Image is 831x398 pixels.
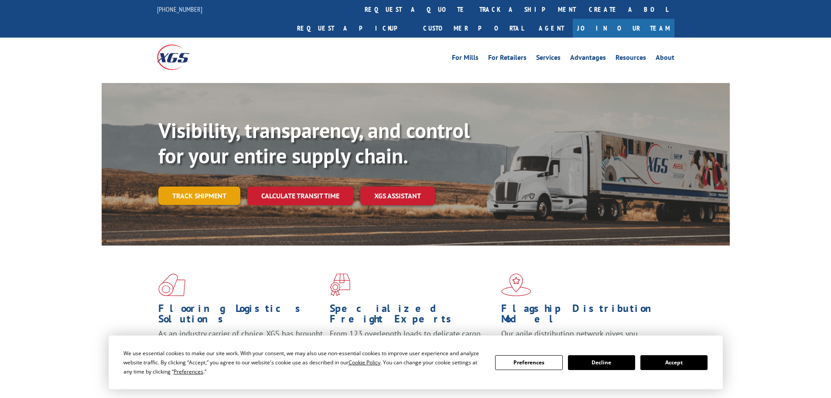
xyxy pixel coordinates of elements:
[291,19,417,38] a: Request a pickup
[330,329,495,367] p: From 123 overlength loads to delicate cargo, our experienced staff knows the best way to move you...
[417,19,530,38] a: Customer Portal
[573,19,674,38] a: Join Our Team
[452,54,479,64] a: For Mills
[656,54,674,64] a: About
[157,5,202,14] a: [PHONE_NUMBER]
[536,54,561,64] a: Services
[158,187,240,205] a: Track shipment
[349,359,380,366] span: Cookie Policy
[123,349,485,376] div: We use essential cookies to make our site work. With your consent, we may also use non-essential ...
[568,355,635,370] button: Decline
[570,54,606,64] a: Advantages
[109,336,723,389] div: Cookie Consent Prompt
[501,273,531,296] img: xgs-icon-flagship-distribution-model-red
[330,273,350,296] img: xgs-icon-focused-on-flooring-red
[501,329,662,349] span: Our agile distribution network gives you nationwide inventory management on demand.
[158,303,323,329] h1: Flooring Logistics Solutions
[158,329,323,360] span: As an industry carrier of choice, XGS has brought innovation and dedication to flooring logistics...
[360,187,435,205] a: XGS ASSISTANT
[616,54,646,64] a: Resources
[495,355,562,370] button: Preferences
[158,117,470,169] b: Visibility, transparency, and control for your entire supply chain.
[488,54,527,64] a: For Retailers
[530,19,573,38] a: Agent
[501,303,666,329] h1: Flagship Distribution Model
[174,368,203,375] span: Preferences
[330,303,495,329] h1: Specialized Freight Experts
[247,187,353,205] a: Calculate transit time
[640,355,708,370] button: Accept
[158,273,185,296] img: xgs-icon-total-supply-chain-intelligence-red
